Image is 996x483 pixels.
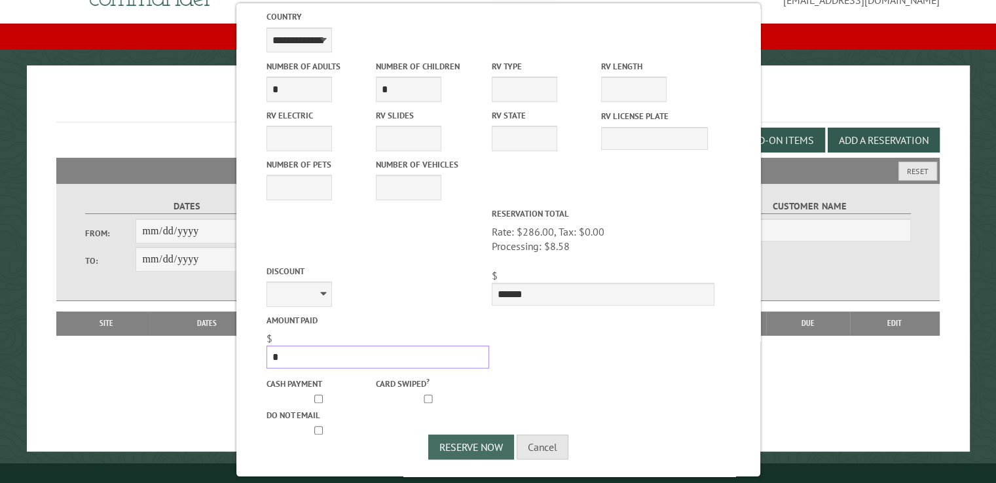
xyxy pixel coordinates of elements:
label: To: [85,255,136,267]
label: RV Slides [375,109,482,122]
label: Amount paid [266,314,489,327]
label: Number of Vehicles [375,158,482,171]
label: RV Type [491,60,598,73]
h2: Filters [56,158,940,183]
button: Add a Reservation [828,128,940,152]
label: From: [85,227,136,240]
small: © Campground Commander LLC. All rights reserved. [424,469,572,477]
a: ? [426,376,429,385]
span: $ [266,332,272,345]
button: Reset [898,162,937,181]
th: Site [63,312,150,335]
label: Do not email [266,409,373,421]
label: RV State [491,109,598,122]
label: Number of Children [375,60,482,73]
button: Cancel [517,435,568,459]
button: Edit Add-on Items [712,128,825,152]
label: RV Electric [266,109,373,122]
label: Card swiped [375,376,482,390]
span: Rate: $286.00, Tax: $0.00 [491,225,714,254]
h1: Reservations [56,86,940,122]
label: Customer Name [708,199,912,214]
label: Discount [266,265,489,277]
label: Dates [85,199,289,214]
label: RV License Plate [601,110,708,122]
label: Number of Adults [266,60,373,73]
th: Due [766,312,850,335]
label: Country [266,10,489,23]
label: Cash payment [266,378,373,390]
label: RV Length [601,60,708,73]
label: Number of Pets [266,158,373,171]
span: $ [491,269,497,282]
th: Edit [850,312,940,335]
th: Dates [150,312,264,335]
div: Processing: $8.58 [491,239,714,253]
button: Reserve Now [428,435,514,459]
label: Reservation Total [491,207,714,220]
